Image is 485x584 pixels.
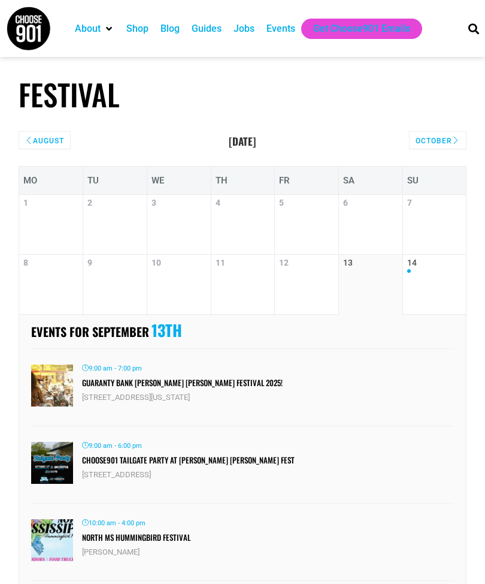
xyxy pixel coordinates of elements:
[82,470,454,480] div: [STREET_ADDRESS]
[19,136,466,147] h2: [DATE]
[83,255,147,315] dt: 9
[83,166,147,195] dt: TU
[83,195,147,255] dt: 2
[266,22,295,36] a: Events
[338,166,402,195] dt: SA
[211,195,275,255] dt: 4
[82,519,454,527] div: 10:00 am - 4:00 pm
[147,166,211,195] dt: WE
[151,321,182,339] h3: 13th
[211,255,275,315] dt: 11
[82,454,295,466] a: Choose901 Tailgate Party at [PERSON_NAME] [PERSON_NAME] Fest
[192,22,222,36] a: Guides
[211,166,275,195] dt: TH
[313,22,410,36] a: Get Choose901 Emails
[82,547,454,558] div: [PERSON_NAME]
[82,365,454,372] div: 9:00 am - 7:00 pm
[31,365,73,407] img: A musician performs on stage facing a large crowd at a Mid-South festival, with food stalls, food...
[82,442,454,450] div: 9:00 am - 6:00 pm
[19,77,466,112] h1: Festival
[274,255,338,315] dt: 12
[19,166,83,195] dt: MO
[82,377,283,389] a: Guaranty Bank [PERSON_NAME] [PERSON_NAME] Festival 2025!
[274,195,338,255] dt: 5
[338,195,402,255] dt: 6
[402,195,466,255] dt: 7
[234,22,254,36] a: Jobs
[69,19,120,39] div: About
[126,22,148,36] a: Shop
[402,166,466,195] dt: SU
[82,531,190,543] a: North MS Hummingbird Festival
[343,258,398,312] a: 13
[69,19,451,39] nav: Main nav
[274,166,338,195] dt: FR
[160,22,180,36] a: Blog
[82,393,454,403] div: [STREET_ADDRESS][US_STATE]
[31,324,149,339] h6: Events for September
[407,258,462,311] a: 14
[19,195,83,255] dt: 1
[147,255,211,315] dt: 10
[75,22,101,36] a: About
[19,255,83,315] dt: 8
[147,195,211,255] dt: 3
[463,19,483,38] div: Search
